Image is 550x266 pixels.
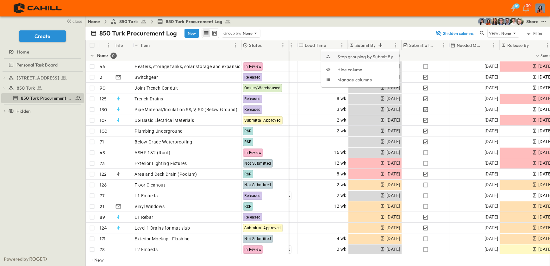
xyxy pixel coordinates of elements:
[337,246,347,253] span: 2 wk
[484,63,498,70] span: [DATE]
[203,29,210,37] button: row view
[100,85,105,91] p: 90
[355,42,376,48] p: Submit By
[100,63,105,70] p: 44
[166,18,222,25] span: 850 Turk Procurement Log
[334,160,347,167] span: 12 wk
[135,214,153,220] span: L1 Rebar
[151,42,158,49] button: Sort
[503,18,511,25] img: Casey Kasten (ckasten@cahill-sf.com)
[17,85,35,91] span: 850 Turk
[432,29,477,38] button: 2hidden columns
[100,236,106,242] p: 171
[484,192,498,199] span: [DATE]
[135,128,183,134] span: Plumbing Underground
[484,203,498,210] span: [DATE]
[1,94,83,103] a: 850 Turk Procurement Log
[386,117,400,124] span: [DATE]
[98,40,114,50] div: #
[100,139,104,145] p: 71
[135,63,254,70] span: Heaters, storage tanks, solar storage and expansion tank
[110,53,117,59] div: 0
[515,3,519,9] h6: 18
[530,42,537,49] button: Sort
[484,18,492,25] img: Stephanie McNeill (smcneill@cahill-sf.com)
[245,215,261,219] span: Released
[484,106,498,113] span: [DATE]
[337,95,347,102] span: 8 wk
[263,42,270,49] button: Sort
[321,49,400,87] ul: Menu
[64,16,84,25] button: close
[484,84,498,92] span: [DATE]
[516,18,524,25] img: Daniel Esposito (desposito@cahill-sf.com)
[435,42,442,49] button: Sort
[386,138,400,145] span: [DATE]
[305,42,326,48] p: Lead Time
[489,30,500,37] p: View:
[245,118,281,123] span: Submittal Approved
[100,214,105,220] p: 89
[337,181,347,188] span: 2 wk
[483,42,490,49] button: Sort
[245,107,261,112] span: Released
[392,41,399,49] button: Menu
[526,18,539,25] div: Share
[16,108,31,114] span: Hidden
[377,42,384,49] button: Sort
[245,226,281,230] span: Submittal Approved
[245,97,261,101] span: Released
[245,75,261,79] span: Released
[440,41,447,49] button: Menu
[535,3,545,13] img: Profile Picture
[386,95,400,102] span: [DATE]
[135,149,171,156] span: ASHP 1&2 (Roof)
[1,60,83,69] a: Personal Task Board
[245,64,262,69] span: In Review
[484,127,498,135] span: [DATE]
[135,160,187,167] span: Exterior Lighting Fixtures
[338,41,346,49] button: Menu
[249,42,262,48] p: Status
[386,160,400,167] span: [DATE]
[338,77,395,83] span: Manage columns
[8,73,83,82] a: [STREET_ADDRESS]
[21,95,72,101] span: 850 Turk Procurement Log
[484,170,498,178] span: [DATE]
[501,30,511,36] p: None
[1,47,83,56] a: Home
[141,42,150,48] p: Item
[484,117,498,124] span: [DATE]
[386,246,400,253] span: [DATE]
[386,127,400,135] span: [DATE]
[386,170,400,178] span: [DATE]
[484,73,498,81] span: [DATE]
[100,74,103,80] p: 2
[243,30,253,36] p: None
[334,203,347,210] span: 12 wk
[17,75,59,81] span: [STREET_ADDRESS]
[523,29,545,38] button: Filter
[1,73,84,83] div: [STREET_ADDRESS]test
[135,203,165,210] span: Vinyl Windows
[245,247,262,252] span: In Review
[135,74,158,80] span: Switchgear
[484,235,498,242] span: [DATE]
[337,192,347,199] span: 2 wk
[386,84,400,92] span: [DATE]
[100,117,107,123] p: 107
[135,117,194,123] span: UG Basic Electrical Materials
[507,42,529,48] p: Release By
[484,138,498,145] span: [DATE]
[135,139,192,145] span: Below Grade Waterproofing
[245,193,261,198] span: Released
[245,237,271,241] span: Not Submitted
[337,127,347,135] span: 2 wk
[135,246,158,253] span: L2 Embeds
[100,203,104,210] p: 21
[99,29,177,38] p: 850 Turk Procurement Log
[97,52,108,59] p: None
[484,149,498,156] span: [DATE]
[540,18,547,25] button: test
[526,3,531,8] p: 30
